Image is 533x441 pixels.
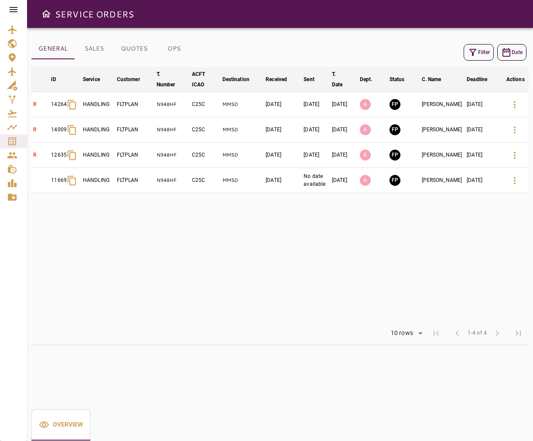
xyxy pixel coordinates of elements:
div: basic tabs example [31,38,194,59]
td: [DATE] [465,143,502,168]
span: Previous Page [447,323,468,344]
h6: SERVICE ORDERS [55,7,134,21]
td: [DATE] [330,168,358,193]
div: Service [83,74,100,85]
button: SALES [75,38,114,59]
button: Overview [31,409,90,441]
td: C25C [190,168,221,193]
span: Destination [222,74,261,85]
span: First Page [426,323,447,344]
td: [DATE] [330,117,358,143]
td: FLTPLAN [115,143,155,168]
button: Open drawer [38,5,55,23]
td: [DATE] [264,92,302,117]
button: Filter [464,44,494,61]
button: Details [504,94,525,115]
td: [PERSON_NAME] [420,117,465,143]
p: N948HF [157,126,188,133]
p: A [360,150,371,161]
td: [DATE] [465,168,502,193]
p: MMSD [222,126,263,133]
span: Status [389,74,416,85]
span: T. Date [332,69,356,90]
button: FINAL PREPARATION [389,124,400,135]
span: Last Page [508,323,529,344]
button: FINAL PREPARATION [389,99,400,110]
div: basic tabs example [31,409,90,441]
div: Dept. [360,74,372,85]
td: [PERSON_NAME] [420,168,465,193]
p: R [33,126,48,133]
span: Customer [117,74,151,85]
p: N948HF [157,151,188,159]
td: [DATE] [264,168,302,193]
p: N948HF [157,177,188,184]
span: T. Number [157,69,188,90]
td: No date available [302,168,330,193]
td: HANDLING [81,117,115,143]
p: N948HF [157,101,188,108]
p: 12635 [51,151,67,159]
span: Sent [304,74,326,85]
p: 14264 [51,101,67,108]
div: T. Date [332,69,345,90]
div: Sent [304,74,314,85]
td: C25C [190,92,221,117]
td: [PERSON_NAME] [420,92,465,117]
div: Customer [117,74,140,85]
td: [DATE] [302,117,330,143]
td: [DATE] [465,117,502,143]
span: Service [83,74,111,85]
div: C. Name [422,74,441,85]
td: [DATE] [264,143,302,168]
button: Details [504,145,525,166]
td: [DATE] [465,92,502,117]
button: FINAL PREPARATION [389,150,400,161]
p: A [360,175,371,186]
p: MMSD [222,101,263,108]
td: [DATE] [264,117,302,143]
div: T. Number [157,69,177,90]
button: Date [497,44,526,61]
div: 10 rows [385,327,426,340]
td: HANDLING [81,92,115,117]
td: HANDLING [81,168,115,193]
div: Received [266,74,287,85]
td: [PERSON_NAME] [420,143,465,168]
span: C. Name [422,74,453,85]
div: 10 rows [389,329,415,337]
div: Status [389,74,405,85]
p: MMSD [222,151,263,159]
button: GENERAL [31,38,75,59]
td: C25C [190,143,221,168]
button: FINAL PREPARATION [389,175,400,186]
p: 14009 [51,126,67,133]
span: 1-4 of 4 [468,329,487,338]
td: [DATE] [302,92,330,117]
p: A [360,99,371,110]
td: FLTPLAN [115,92,155,117]
p: R [33,151,48,159]
td: [DATE] [302,143,330,168]
span: ACFT ICAO [192,69,219,90]
div: Destination [222,74,249,85]
span: Next Page [487,323,508,344]
button: Details [504,170,525,191]
td: FLTPLAN [115,168,155,193]
td: [DATE] [330,143,358,168]
span: Dept. [360,74,384,85]
span: Deadline [467,74,499,85]
p: R [33,101,48,108]
div: ACFT ICAO [192,69,208,90]
p: MMSD [222,177,263,184]
button: QUOTES [114,38,154,59]
td: [DATE] [330,92,358,117]
div: ID [51,74,56,85]
button: OPS [154,38,194,59]
p: 11669 [51,177,67,184]
span: ID [51,74,68,85]
td: C25C [190,117,221,143]
p: A [360,124,371,135]
div: Deadline [467,74,487,85]
td: HANDLING [81,143,115,168]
